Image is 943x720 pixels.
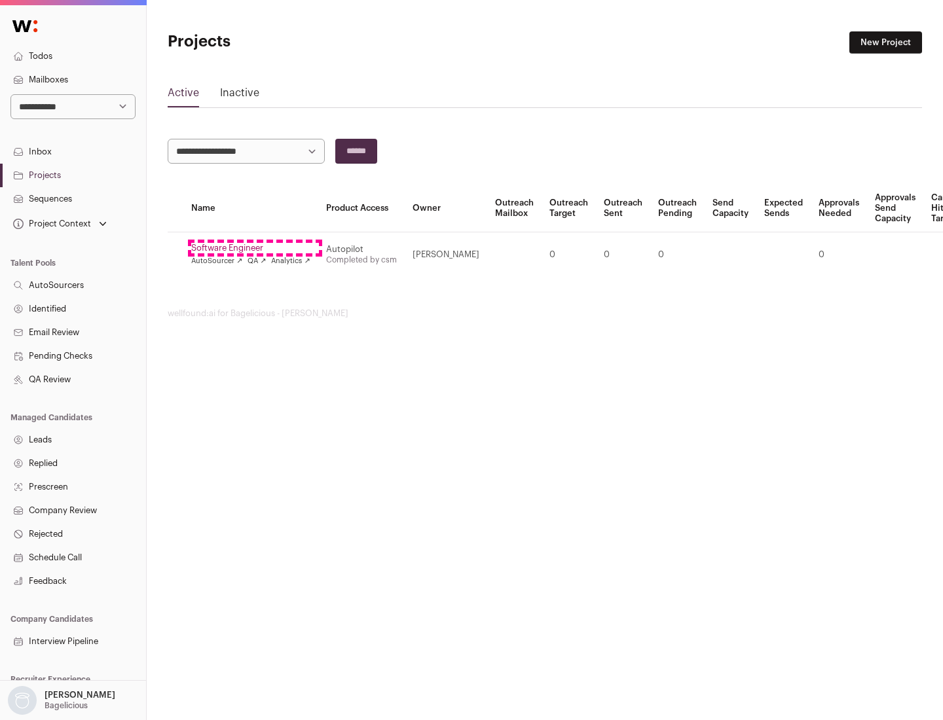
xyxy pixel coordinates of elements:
[191,256,242,266] a: AutoSourcer ↗
[5,686,118,715] button: Open dropdown
[45,700,88,711] p: Bagelicious
[318,185,405,232] th: Product Access
[705,185,756,232] th: Send Capacity
[596,185,650,232] th: Outreach Sent
[756,185,811,232] th: Expected Sends
[220,85,259,106] a: Inactive
[10,215,109,233] button: Open dropdown
[811,232,867,278] td: 0
[326,244,397,255] div: Autopilot
[405,185,487,232] th: Owner
[326,256,397,264] a: Completed by csm
[487,185,542,232] th: Outreach Mailbox
[168,85,199,106] a: Active
[271,256,310,266] a: Analytics ↗
[849,31,922,54] a: New Project
[168,308,922,319] footer: wellfound:ai for Bagelicious - [PERSON_NAME]
[596,232,650,278] td: 0
[183,185,318,232] th: Name
[650,185,705,232] th: Outreach Pending
[10,219,91,229] div: Project Context
[5,13,45,39] img: Wellfound
[45,690,115,700] p: [PERSON_NAME]
[168,31,419,52] h1: Projects
[650,232,705,278] td: 0
[248,256,266,266] a: QA ↗
[191,243,310,253] a: Software Engineer
[811,185,867,232] th: Approvals Needed
[542,232,596,278] td: 0
[405,232,487,278] td: [PERSON_NAME]
[8,686,37,715] img: nopic.png
[867,185,923,232] th: Approvals Send Capacity
[542,185,596,232] th: Outreach Target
